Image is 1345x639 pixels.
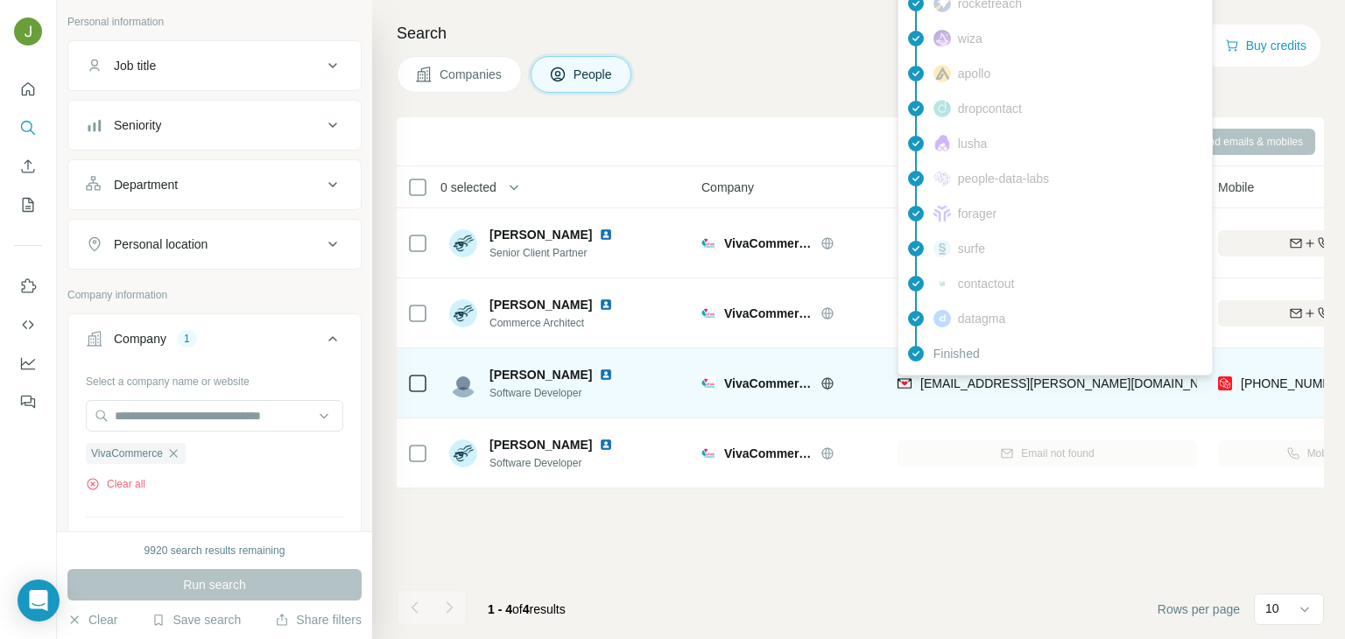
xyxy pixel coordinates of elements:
[14,309,42,341] button: Use Surfe API
[933,240,951,257] img: provider surfe logo
[724,305,812,322] span: VivaCommerce
[14,112,42,144] button: Search
[86,476,145,492] button: Clear all
[114,116,161,134] div: Seniority
[14,270,42,302] button: Use Surfe on LinkedIn
[68,223,361,265] button: Personal location
[574,66,614,83] span: People
[67,287,362,303] p: Company information
[449,229,477,257] img: Avatar
[958,240,985,257] span: surfe
[489,245,634,261] span: Senior Client Partner
[397,21,1324,46] h4: Search
[933,135,951,152] img: provider lusha logo
[91,446,163,461] span: VivaCommerce
[724,445,812,462] span: VivaCommerce
[599,438,613,452] img: LinkedIn logo
[933,205,951,222] img: provider forager logo
[14,189,42,221] button: My lists
[68,318,361,367] button: Company1
[1218,375,1232,392] img: provider prospeo logo
[958,65,990,82] span: apollo
[449,369,477,397] img: Avatar
[512,602,523,616] span: of
[488,602,566,616] span: results
[933,65,951,82] img: provider apollo logo
[1218,179,1254,196] span: Mobile
[151,611,241,628] button: Save search
[14,348,42,379] button: Dashboard
[1265,600,1279,617] p: 10
[489,315,634,331] span: Commerce Architect
[86,367,343,390] div: Select a company name or website
[1158,600,1240,618] span: Rows per page
[489,436,592,453] span: [PERSON_NAME]
[114,176,178,193] div: Department
[701,306,715,320] img: Logo of VivaCommerce
[958,310,1005,327] span: datagma
[114,235,208,253] div: Personal location
[67,611,117,628] button: Clear
[177,331,197,347] div: 1
[701,446,715,460] img: Logo of VivaCommerce
[449,439,477,467] img: Avatar
[933,310,951,327] img: provider datagma logo
[114,57,156,74] div: Job title
[489,385,634,401] span: Software Developer
[14,18,42,46] img: Avatar
[440,179,496,196] span: 0 selected
[933,100,951,117] img: provider dropcontact logo
[14,151,42,182] button: Enrich CSV
[898,375,912,392] img: provider findymail logo
[958,100,1022,117] span: dropcontact
[114,330,166,348] div: Company
[14,74,42,105] button: Quick start
[489,296,592,313] span: [PERSON_NAME]
[933,171,951,186] img: provider people-data-labs logo
[18,579,60,621] div: Open Intercom Messenger
[958,135,987,152] span: lusha
[68,164,361,206] button: Department
[701,179,754,196] span: Company
[599,298,613,312] img: LinkedIn logo
[701,376,715,390] img: Logo of VivaCommerce
[275,611,362,628] button: Share filters
[14,386,42,418] button: Feedback
[489,455,634,471] span: Software Developer
[488,602,512,616] span: 1 - 4
[1225,33,1306,58] button: Buy credits
[523,602,530,616] span: 4
[724,375,812,392] span: VivaCommerce
[489,226,592,243] span: [PERSON_NAME]
[599,368,613,382] img: LinkedIn logo
[724,235,812,252] span: VivaCommerce
[67,14,362,30] p: Personal information
[958,30,982,47] span: wiza
[920,376,1229,390] span: [EMAIL_ADDRESS][PERSON_NAME][DOMAIN_NAME]
[701,236,715,250] img: Logo of VivaCommerce
[599,228,613,242] img: LinkedIn logo
[933,30,951,47] img: provider wiza logo
[958,275,1015,292] span: contactout
[440,66,503,83] span: Companies
[958,170,1049,187] span: people-data-labs
[933,279,951,288] img: provider contactout logo
[144,543,285,558] div: 9920 search results remaining
[68,45,361,87] button: Job title
[958,205,996,222] span: forager
[68,104,361,146] button: Seniority
[489,366,592,383] span: [PERSON_NAME]
[933,345,980,362] span: Finished
[449,299,477,327] img: Avatar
